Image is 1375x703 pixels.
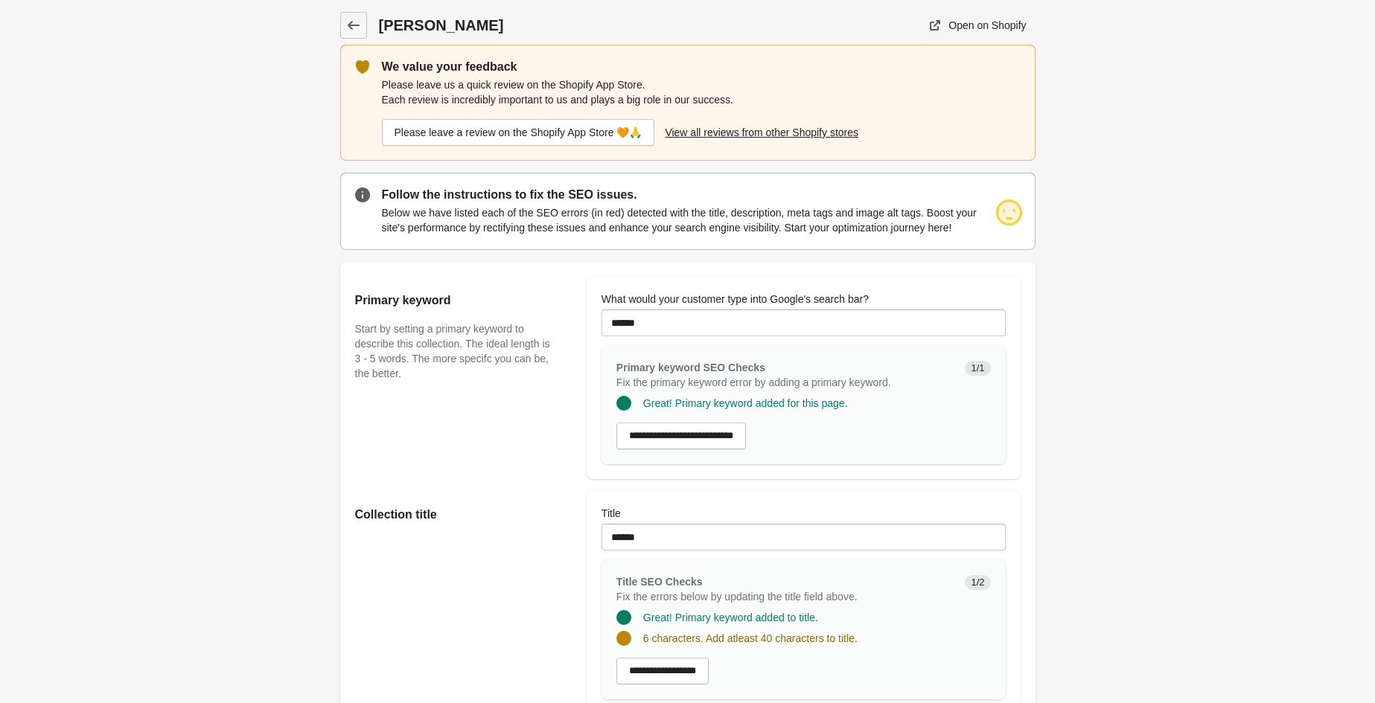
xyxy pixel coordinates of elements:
a: View all reviews from other Shopify stores [659,119,864,146]
span: Great! Primary keyword added for this page. [643,397,848,409]
div: Please leave a review on the Shopify App Store 🧡🙏 [395,126,642,138]
p: Fix the errors below by updating the title field above. [616,589,954,604]
label: Title [602,506,621,521]
label: What would your customer type into Google's search bar? [602,292,869,306]
p: Each review is incredibly important to us and plays a big role in our success. [382,92,1004,107]
h2: Collection title [355,506,557,524]
h2: Primary keyword [355,292,557,309]
span: Great! Primary keyword added to title. [643,611,818,623]
a: Open on Shopify [922,12,1035,39]
p: Below we have listed each of the SEO errors (in red) detected with the title, description, meta t... [382,205,1021,235]
div: Open on Shopify [948,19,1026,31]
span: 1/2 [965,575,990,590]
div: View all reviews from other Shopify stores [665,126,858,138]
h1: [PERSON_NAME] [379,15,707,36]
p: Start by setting a primary keyword to describe this collection. The ideal length is 3 - 5 words. ... [355,321,557,381]
span: 6 characters. Add atleast 40 characters to title. [643,632,858,644]
span: Primary keyword SEO Checks [616,362,765,373]
img: ok.png [994,198,1024,228]
p: Please leave us a quick review on the Shopify App Store. [382,77,1004,92]
span: Title SEO Checks [616,576,703,588]
p: We value your feedback [382,58,1004,76]
p: Fix the primary keyword error by adding a primary keyword. [616,375,954,390]
span: 1/1 [965,361,990,376]
p: Follow the instructions to fix the SEO issues. [382,186,1021,204]
a: Please leave a review on the Shopify App Store 🧡🙏 [382,119,655,146]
